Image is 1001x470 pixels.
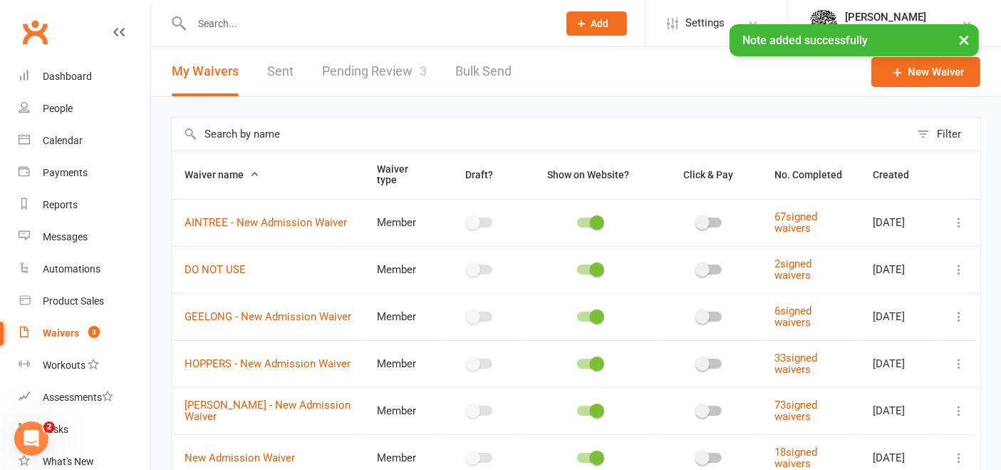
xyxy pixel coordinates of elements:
[774,305,811,329] a: 6signed waivers
[19,221,150,253] a: Messages
[364,199,439,246] td: Member
[809,9,838,38] img: thumb_image1738670374.png
[364,387,439,434] td: Member
[185,399,351,424] a: [PERSON_NAME] - New Admission Waiver
[19,125,150,157] a: Calendar
[452,166,509,183] button: Draft?
[43,167,88,178] div: Payments
[566,11,627,36] button: Add
[322,47,427,96] a: Pending Review3
[364,293,439,340] td: Member
[19,317,150,349] a: Waivers 3
[873,169,925,180] span: Created
[871,57,980,87] a: New Waiver
[185,216,347,229] a: AINTREE - New Admission Waiver
[43,263,100,275] div: Automations
[730,24,979,56] div: Note added successfully
[860,246,938,293] td: [DATE]
[534,166,645,183] button: Show on Website?
[910,118,980,150] button: Filter
[185,451,295,464] a: New Admission Waiver
[187,14,548,34] input: Search...
[19,61,150,93] a: Dashboard
[185,357,351,370] a: HOPPERS - New Admission Waiver
[937,126,961,143] div: Filter
[860,199,938,246] td: [DATE]
[185,310,351,323] a: GEELONG - New Admission Waiver
[43,135,83,146] div: Calendar
[845,24,926,36] div: Bhangra Roots
[465,169,493,180] span: Draft?
[364,246,439,293] td: Member
[873,166,925,183] button: Created
[19,189,150,221] a: Reports
[43,199,78,210] div: Reports
[185,166,259,183] button: Waiver name
[43,71,92,82] div: Dashboard
[860,293,938,340] td: [DATE]
[774,257,811,282] a: 2signed waivers
[43,295,104,307] div: Product Sales
[19,253,150,285] a: Automations
[774,352,817,377] a: 33signed waivers
[43,231,88,242] div: Messages
[14,422,48,456] iframe: Intercom live chat
[774,399,817,424] a: 73signed waivers
[860,340,938,387] td: [DATE]
[547,169,629,180] span: Show on Website?
[364,340,439,387] td: Member
[591,18,609,29] span: Add
[364,151,439,199] th: Waiver type
[19,285,150,317] a: Product Sales
[267,47,294,96] a: Sent
[420,63,427,78] span: 3
[455,47,512,96] a: Bulk Send
[685,7,725,39] span: Settings
[43,392,113,403] div: Assessments
[762,151,860,199] th: No. Completed
[43,456,94,467] div: What's New
[43,103,73,114] div: People
[43,424,68,435] div: Tasks
[172,47,239,96] button: My Waivers
[185,169,259,180] span: Waiver name
[17,14,53,50] a: Clubworx
[19,414,150,446] a: Tasks
[19,157,150,189] a: Payments
[19,382,150,414] a: Assessments
[19,93,150,125] a: People
[88,326,100,338] span: 3
[951,24,977,55] button: ×
[43,327,79,339] div: Waivers
[670,166,749,183] button: Click & Pay
[19,349,150,382] a: Workouts
[845,11,926,24] div: [PERSON_NAME]
[774,210,817,235] a: 67signed waivers
[43,359,85,371] div: Workouts
[683,169,733,180] span: Click & Pay
[172,118,910,150] input: Search by name
[185,263,246,276] a: DO NOT USE
[43,422,55,433] span: 2
[860,387,938,434] td: [DATE]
